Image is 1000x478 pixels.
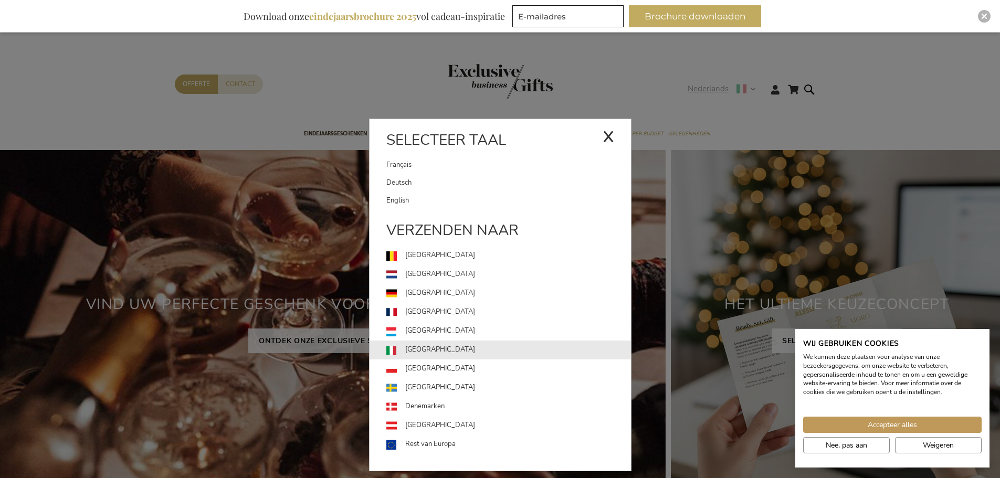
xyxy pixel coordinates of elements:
a: Rest van Europa [386,435,631,454]
a: [GEOGRAPHIC_DATA] [386,322,631,341]
span: Nee, pas aan [826,440,867,451]
div: Download onze vol cadeau-inspiratie [239,5,510,27]
a: [GEOGRAPHIC_DATA] [386,359,631,378]
div: x [603,120,614,151]
a: Denemarken [386,397,631,416]
a: [GEOGRAPHIC_DATA] [386,303,631,322]
a: [GEOGRAPHIC_DATA] [386,378,631,397]
form: marketing offers and promotions [512,5,627,30]
a: [GEOGRAPHIC_DATA] [386,246,631,265]
input: E-mailadres [512,5,624,27]
img: Close [981,13,987,19]
a: [GEOGRAPHIC_DATA] [386,341,631,359]
a: [GEOGRAPHIC_DATA] [386,265,631,284]
a: Deutsch [386,174,631,192]
button: Accepteer alle cookies [803,417,982,433]
a: [GEOGRAPHIC_DATA] [386,284,631,303]
a: [GEOGRAPHIC_DATA] [386,416,631,435]
button: Brochure downloaden [629,5,761,27]
div: Close [978,10,991,23]
div: Verzenden naar [370,220,631,246]
a: English [386,192,631,209]
button: Alle cookies weigeren [895,437,982,453]
div: Selecteer taal [370,130,631,156]
span: Accepteer alles [868,419,917,430]
span: Weigeren [923,440,954,451]
p: We kunnen deze plaatsen voor analyse van onze bezoekersgegevens, om onze website te verbeteren, g... [803,353,982,397]
a: Français [386,156,603,174]
button: Pas cookie voorkeuren aan [803,437,890,453]
h2: Wij gebruiken cookies [803,339,982,348]
b: eindejaarsbrochure 2025 [309,10,416,23]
